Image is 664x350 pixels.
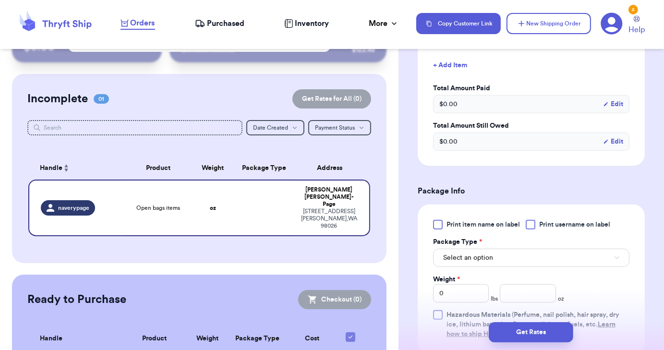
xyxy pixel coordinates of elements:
[207,18,244,29] span: Purchased
[246,120,304,135] button: Date Created
[308,120,371,135] button: Payment Status
[253,125,288,131] span: Date Created
[284,18,329,29] a: Inventory
[124,157,192,180] th: Product
[433,121,629,131] label: Total Amount Still Owed
[433,249,629,267] button: Select an option
[558,295,564,302] span: oz
[27,292,126,307] h2: Ready to Purchase
[443,253,493,263] span: Select an option
[416,13,501,34] button: Copy Customer Link
[94,94,109,104] span: 01
[369,18,399,29] div: More
[292,89,371,109] button: Get Rates for All (0)
[628,24,645,36] span: Help
[418,185,645,197] h3: Package Info
[233,157,295,180] th: Package Type
[295,157,370,180] th: Address
[491,295,498,302] span: lbs
[315,125,355,131] span: Payment Status
[447,220,520,229] span: Print item name on label
[603,99,623,109] button: Edit
[27,120,242,135] input: Search
[507,13,591,34] button: New Shipping Order
[121,17,155,30] a: Orders
[433,237,482,247] label: Package Type
[539,220,610,229] span: Print username on label
[40,334,62,344] span: Handle
[131,17,155,29] span: Orders
[193,157,233,180] th: Weight
[295,18,329,29] span: Inventory
[447,312,510,318] span: Hazardous Materials
[62,162,70,174] button: Sort ascending
[301,186,358,208] div: [PERSON_NAME] [PERSON_NAME]-Page
[433,84,629,93] label: Total Amount Paid
[210,205,216,211] strong: oz
[447,312,619,338] span: (Perfume, nail polish, hair spray, dry ice, lithium batteries, firearms, lighters, fuels, etc. )
[136,204,180,212] span: Open bags items
[429,55,633,76] button: + Add Item
[439,137,458,146] span: $ 0.00
[433,275,460,284] label: Weight
[298,290,371,309] button: Checkout (0)
[439,99,458,109] span: $ 0.00
[58,204,89,212] span: naverypage
[27,91,88,107] h2: Incomplete
[195,18,244,29] a: Purchased
[40,163,62,173] span: Handle
[601,12,623,35] a: 2
[603,137,623,146] button: Edit
[628,16,645,36] a: Help
[352,45,375,55] div: $ 123.45
[489,322,573,342] button: Get Rates
[301,208,358,229] div: [STREET_ADDRESS] [PERSON_NAME] , WA 98026
[628,5,638,14] div: 2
